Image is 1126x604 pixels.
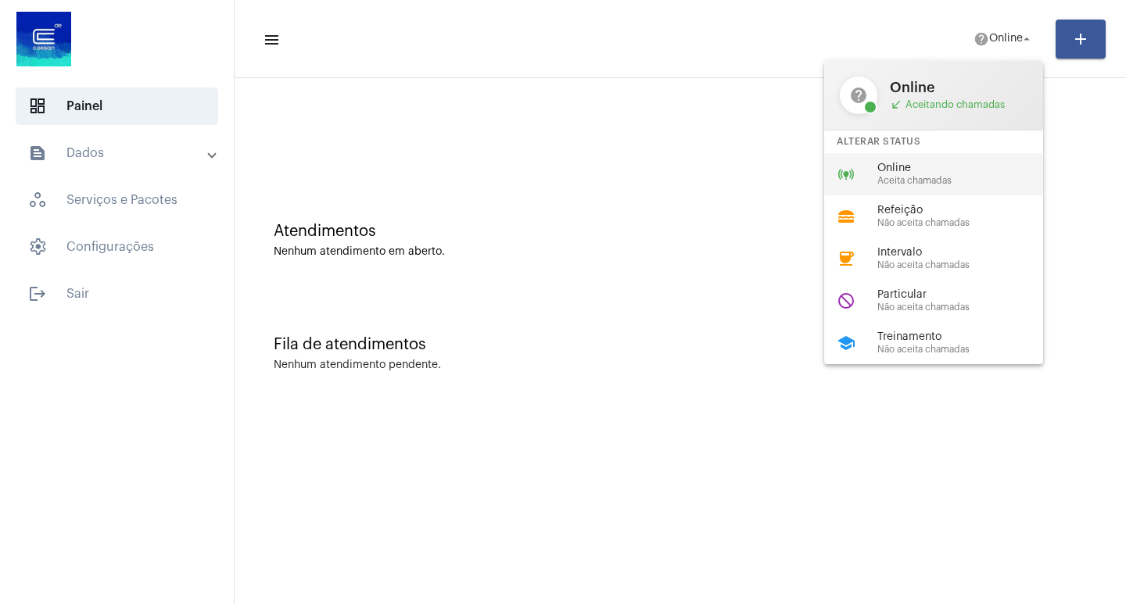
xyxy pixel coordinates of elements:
span: Não aceita chamadas [877,345,1056,355]
mat-icon: call_received [890,98,902,111]
div: Alterar Status [824,130,1043,153]
mat-icon: lunch_dining [837,207,855,226]
span: Particular [877,289,1056,301]
mat-icon: help [840,77,877,114]
mat-icon: do_not_disturb [837,291,855,310]
span: Não aceita chamadas [877,260,1056,270]
span: Treinamento [877,331,1056,343]
span: Não aceita chamadas [877,218,1056,228]
mat-icon: online_prediction [837,165,855,184]
span: Refeição [877,205,1056,216]
span: Online [890,80,1027,95]
mat-icon: coffee [837,249,855,268]
span: Aceitando chamadas [890,98,1027,111]
mat-icon: school [837,334,855,352]
span: Intervalo [877,247,1056,259]
span: Aceita chamadas [877,176,1056,186]
span: Não aceita chamadas [877,302,1056,313]
span: Online [877,163,1056,174]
